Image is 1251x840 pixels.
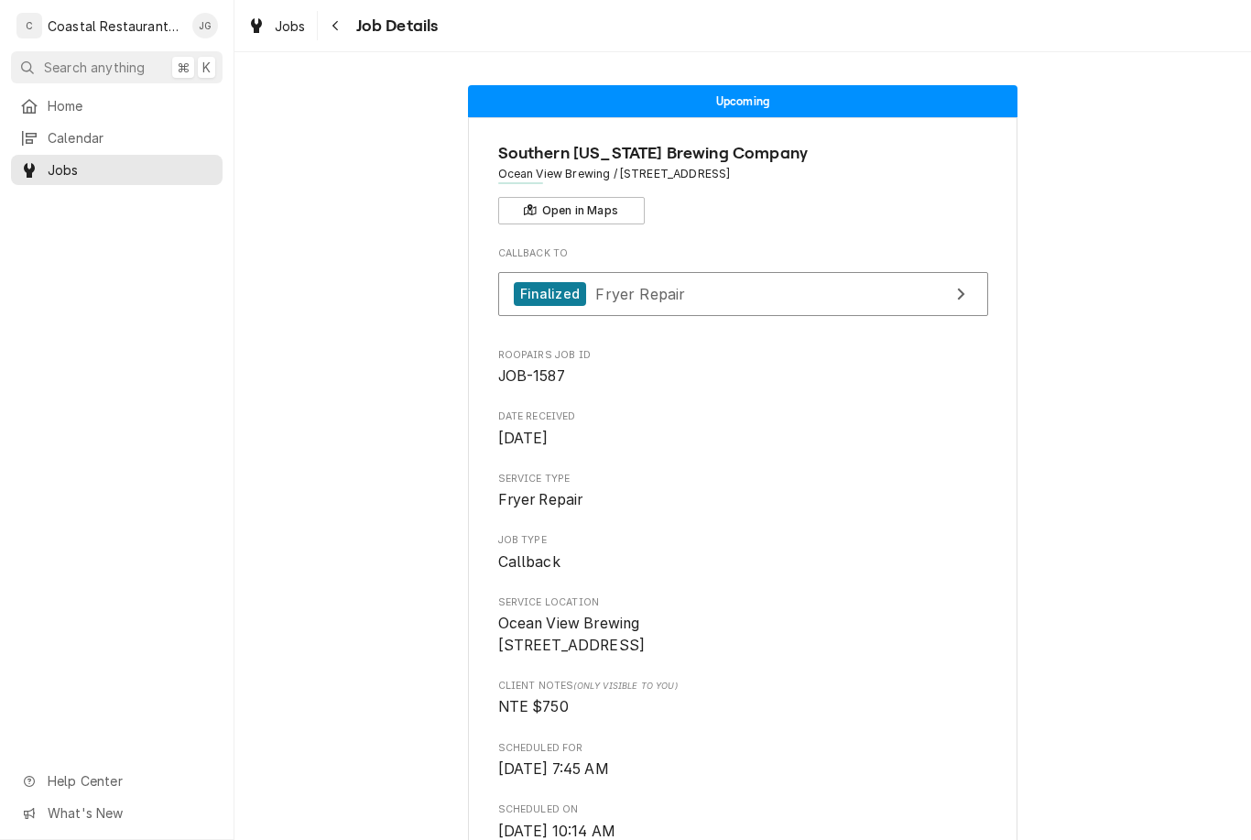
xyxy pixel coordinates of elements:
a: Go to What's New [11,798,223,828]
span: Date Received [498,428,988,450]
span: Date Received [498,409,988,424]
span: Job Type [498,551,988,573]
span: Fryer Repair [498,491,583,508]
span: JOB-1587 [498,367,565,385]
span: Scheduled For [498,741,988,756]
div: Service Location [498,595,988,657]
a: Jobs [11,155,223,185]
span: Service Type [498,472,988,486]
a: Calendar [11,123,223,153]
a: Jobs [240,11,313,41]
div: Client Information [498,141,988,224]
div: Service Type [498,472,988,511]
div: Job Type [498,533,988,573]
div: C [16,13,42,38]
button: Open in Maps [498,197,645,224]
span: Service Location [498,595,988,610]
span: Scheduled On [498,802,988,817]
div: James Gatton's Avatar [192,13,218,38]
span: Callback [498,553,560,571]
span: Jobs [275,16,306,36]
span: Upcoming [716,95,769,107]
div: Scheduled For [498,741,988,780]
div: Finalized [514,282,586,307]
span: Address [498,166,988,182]
span: Name [498,141,988,166]
span: Service Type [498,489,988,511]
span: [object Object] [498,696,988,718]
span: K [202,58,211,77]
div: Callback To [498,246,988,325]
div: Status [468,85,1017,117]
span: Calendar [48,128,213,147]
span: Client Notes [498,679,988,693]
a: Go to Help Center [11,766,223,796]
div: [object Object] [498,679,988,718]
a: Home [11,91,223,121]
div: Roopairs Job ID [498,348,988,387]
span: Fryer Repair [595,284,685,302]
span: Jobs [48,160,213,180]
span: Roopairs Job ID [498,365,988,387]
span: Search anything [44,58,145,77]
span: Callback To [498,246,988,261]
div: Date Received [498,409,988,449]
div: JG [192,13,218,38]
span: Scheduled For [498,758,988,780]
span: [DATE] 10:14 AM [498,823,615,840]
span: Job Details [351,14,439,38]
span: NTE $750 [498,698,569,715]
div: Coastal Restaurant Repair [48,16,182,36]
span: Ocean View Brewing [STREET_ADDRESS] [498,615,646,654]
span: [DATE] [498,430,549,447]
button: Search anything⌘K [11,51,223,83]
span: Service Location [498,613,988,656]
span: ⌘ [177,58,190,77]
button: Navigate back [321,11,351,40]
span: (Only Visible to You) [573,681,677,691]
span: Help Center [48,771,212,791]
span: Roopairs Job ID [498,348,988,363]
span: [DATE] 7:45 AM [498,760,609,778]
span: What's New [48,803,212,823]
a: View Job [498,272,988,317]
span: Home [48,96,213,115]
span: Job Type [498,533,988,548]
